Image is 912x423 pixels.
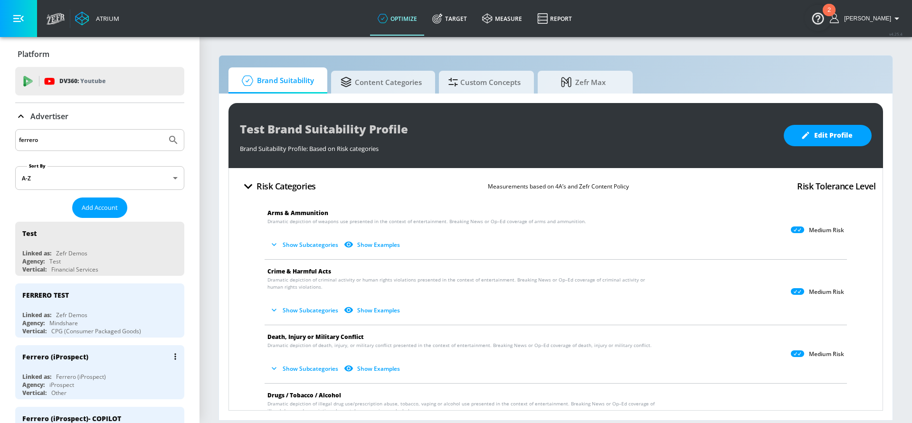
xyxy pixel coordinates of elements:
div: iProspect [49,381,74,389]
div: Mindshare [49,319,78,327]
div: Agency: [22,257,45,265]
label: Sort By [27,163,47,169]
a: Atrium [75,11,119,26]
p: Medium Risk [809,288,844,296]
div: Ferrero (iProspect) [56,373,106,381]
div: Agency: [22,381,45,389]
button: Add Account [72,197,127,218]
span: Content Categories [341,71,422,94]
p: DV360: [59,76,105,86]
div: Vertical: [22,265,47,273]
span: Arms & Ammunition [267,209,328,217]
button: [PERSON_NAME] [830,13,902,24]
div: FERRERO TESTLinked as:Zefr DemosAgency:MindshareVertical:CPG (Consumer Packaged Goods) [15,283,184,338]
p: Youtube [80,76,105,86]
div: Other [51,389,66,397]
div: Atrium [92,14,119,23]
a: optimize [370,1,425,36]
span: Dramatic depiction of illegal drug use/prescription abuse, tobacco, vaping or alcohol use present... [267,400,660,414]
span: Custom Concepts [448,71,521,94]
a: Report [530,1,579,36]
span: Dramatic depiction of weapons use presented in the context of entertainment. Breaking News or Op–... [267,218,586,225]
div: Brand Suitability Profile: Based on Risk categories [240,140,774,153]
p: Platform [18,49,49,59]
h4: Risk Categories [256,179,316,193]
button: Open Resource Center, 2 new notifications [805,5,831,31]
span: Dramatic depiction of criminal activity or human rights violations presented in the context of en... [267,276,660,291]
div: Test [22,229,37,238]
div: Test [49,257,61,265]
div: Financial Services [51,265,98,273]
div: Linked as: [22,373,51,381]
span: Brand Suitability [238,69,314,92]
button: Show Subcategories [267,361,342,376]
div: Ferrero (iProspect)- COPILOT [22,414,121,423]
button: Show Subcategories [267,237,342,253]
a: Target [425,1,475,36]
div: Linked as: [22,249,51,257]
span: Zefr Max [547,71,619,94]
div: Ferrero (iProspect) [22,352,88,361]
span: Edit Profile [803,130,853,141]
div: 2 [827,10,831,22]
div: Zefr Demos [56,311,87,319]
div: Advertiser [15,103,184,130]
div: Zefr Demos [56,249,87,257]
span: Dramatic depiction of death, injury, or military conflict presented in the context of entertainme... [267,342,652,349]
span: Death, Injury or Military Conflict [267,333,364,341]
button: Risk Categories [236,175,320,197]
div: CPG (Consumer Packaged Goods) [51,327,141,335]
div: FERRERO TEST [22,291,69,300]
div: Vertical: [22,327,47,335]
input: Search by name [19,134,163,146]
span: v 4.25.4 [889,31,902,37]
a: measure [475,1,530,36]
span: login as: lindsay.benharris@zefr.com [840,15,891,22]
span: Drugs / Tobacco / Alcohol [267,391,341,399]
div: Ferrero (iProspect)Linked as:Ferrero (iProspect)Agency:iProspectVertical:Other [15,345,184,399]
div: Vertical: [22,389,47,397]
div: DV360: Youtube [15,67,184,95]
button: Show Examples [342,237,404,253]
span: Crime & Harmful Acts [267,267,331,275]
div: Linked as: [22,311,51,319]
span: Add Account [82,202,118,213]
div: TestLinked as:Zefr DemosAgency:TestVertical:Financial Services [15,222,184,276]
h4: Risk Tolerance Level [797,179,875,193]
p: Medium Risk [809,350,844,358]
button: Show Examples [342,361,404,376]
p: Advertiser [30,111,68,122]
button: Submit Search [163,130,184,150]
div: Agency: [22,319,45,327]
button: Show Subcategories [267,302,342,318]
p: Medium Risk [809,226,844,234]
button: Show Examples [342,302,404,318]
p: Measurements based on 4A’s and Zefr Content Policy [488,181,629,191]
div: Platform [15,41,184,67]
button: Edit Profile [784,125,872,146]
div: A-Z [15,166,184,190]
